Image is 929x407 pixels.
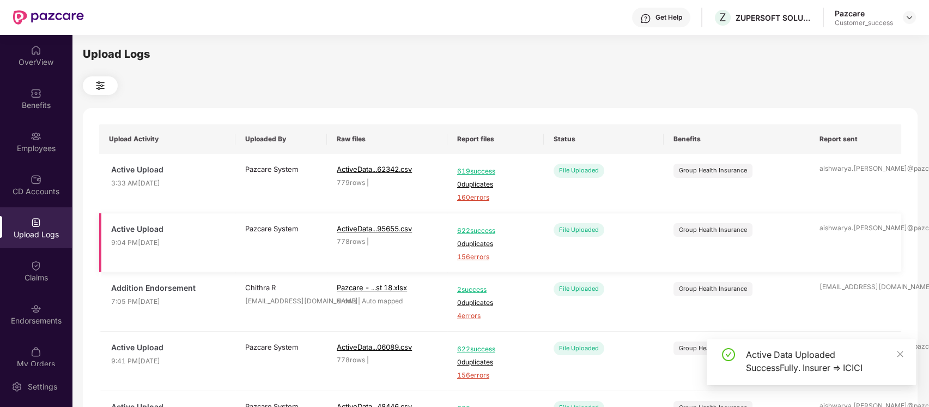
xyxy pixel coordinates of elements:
[337,224,412,233] span: ActiveData...95655.csv
[664,124,810,154] th: Benefits
[111,297,226,307] span: 7:05 PM[DATE]
[835,8,893,19] div: Pazcare
[679,344,747,353] div: Group Health Insurance
[447,124,544,154] th: Report files
[457,166,534,177] span: 619 success
[655,13,682,22] div: Get Help
[245,296,317,307] div: [EMAIL_ADDRESS][DOMAIN_NAME]
[245,282,317,293] div: Chithra R
[819,282,891,292] div: [EMAIL_ADDRESS][DOMAIN_NAME]
[819,164,891,174] div: aishwarya.[PERSON_NAME]@pazc
[457,239,534,249] span: 0 duplicates
[679,284,747,294] div: Group Health Insurance
[367,237,369,246] span: |
[554,282,604,296] div: File Uploaded
[337,297,356,305] span: 6 rows
[111,223,226,235] span: Active Upload
[337,178,365,187] span: 779 rows
[94,79,107,92] img: svg+xml;base64,PHN2ZyB4bWxucz0iaHR0cDovL3d3dy53My5vcmcvMjAwMC9zdmciIHdpZHRoPSIyNCIgaGVpZ2h0PSIyNC...
[736,13,812,23] div: ZUPERSOFT SOLUTIONS PRIVATE LIMITED
[31,260,41,271] img: svg+xml;base64,PHN2ZyBpZD0iQ2xhaW0iIHhtbG5zPSJodHRwOi8vd3d3LnczLm9yZy8yMDAwL3N2ZyIgd2lkdGg9IjIwIi...
[896,350,904,358] span: close
[235,124,327,154] th: Uploaded By
[337,356,365,364] span: 778 rows
[11,381,22,392] img: svg+xml;base64,PHN2ZyBpZD0iU2V0dGluZy0yMHgyMCIgeG1sbnM9Imh0dHA6Ly93d3cudzMub3JnLzIwMDAvc3ZnIiB3aW...
[31,303,41,314] img: svg+xml;base64,PHN2ZyBpZD0iRW5kb3JzZW1lbnRzIiB4bWxucz0iaHR0cDovL3d3dy53My5vcmcvMjAwMC9zdmciIHdpZH...
[31,88,41,99] img: svg+xml;base64,PHN2ZyBpZD0iQmVuZWZpdHMiIHhtbG5zPSJodHRwOi8vd3d3LnczLm9yZy8yMDAwL3N2ZyIgd2lkdGg9Ij...
[810,124,901,154] th: Report sent
[337,165,412,173] span: ActiveData...62342.csv
[111,282,226,294] span: Addition Endorsement
[722,348,735,361] span: check-circle
[337,283,407,292] span: Pazcare - ...st 18.xlsx
[457,285,534,295] span: 2 success
[746,348,903,374] div: Active Data Uploaded SuccessFully. Insurer => ICICI
[640,13,651,24] img: svg+xml;base64,PHN2ZyBpZD0iSGVscC0zMngzMiIgeG1sbnM9Imh0dHA6Ly93d3cudzMub3JnLzIwMDAvc3ZnIiB3aWR0aD...
[457,252,534,262] span: 156 errors
[835,19,893,27] div: Customer_success
[83,46,918,63] div: Upload Logs
[544,124,664,154] th: Status
[31,346,41,357] img: svg+xml;base64,PHN2ZyBpZD0iTXlfT3JkZXJzIiBkYXRhLW5hbWU9Ik15IE9yZGVycyIgeG1sbnM9Imh0dHA6Ly93d3cudz...
[31,174,41,185] img: svg+xml;base64,PHN2ZyBpZD0iQ0RfQWNjb3VudHMiIGRhdGEtbmFtZT0iQ0QgQWNjb3VudHMiIHhtbG5zPSJodHRwOi8vd3...
[358,297,360,305] span: |
[327,124,447,154] th: Raw files
[31,217,41,228] img: svg+xml;base64,PHN2ZyBpZD0iVXBsb2FkX0xvZ3MiIGRhdGEtbmFtZT0iVXBsb2FkIExvZ3MiIHhtbG5zPSJodHRwOi8vd3...
[337,237,365,246] span: 778 rows
[337,343,412,351] span: ActiveData...06089.csv
[245,342,317,352] div: Pazcare System
[554,342,604,355] div: File Uploaded
[457,370,534,381] span: 156 errors
[245,164,317,175] div: Pazcare System
[25,381,60,392] div: Settings
[111,342,226,354] span: Active Upload
[31,45,41,56] img: svg+xml;base64,PHN2ZyBpZD0iSG9tZSIgeG1sbnM9Imh0dHA6Ly93d3cudzMub3JnLzIwMDAvc3ZnIiB3aWR0aD0iMjAiIG...
[679,166,747,175] div: Group Health Insurance
[679,225,747,235] div: Group Health Insurance
[367,178,369,187] span: |
[13,10,84,25] img: New Pazcare Logo
[457,193,534,203] span: 160 errors
[31,131,41,142] img: svg+xml;base64,PHN2ZyBpZD0iRW1wbG95ZWVzIiB4bWxucz0iaHR0cDovL3d3dy53My5vcmcvMjAwMC9zdmciIHdpZHRoPS...
[457,298,534,308] span: 0 duplicates
[111,356,226,367] span: 9:41 PM[DATE]
[367,356,369,364] span: |
[554,223,604,237] div: File Uploaded
[457,344,534,355] span: 622 success
[554,164,604,177] div: File Uploaded
[457,226,534,236] span: 622 success
[457,179,534,190] span: 0 duplicates
[719,11,726,24] span: Z
[905,13,914,22] img: svg+xml;base64,PHN2ZyBpZD0iRHJvcGRvd24tMzJ4MzIiIHhtbG5zPSJodHRwOi8vd3d3LnczLm9yZy8yMDAwL3N2ZyIgd2...
[457,357,534,368] span: 0 duplicates
[111,238,226,248] span: 9:04 PM[DATE]
[362,297,403,305] span: Auto mapped
[111,164,226,176] span: Active Upload
[245,223,317,234] div: Pazcare System
[111,178,226,189] span: 3:33 AM[DATE]
[457,311,534,321] span: 4 errors
[819,223,891,234] div: aishwarya.[PERSON_NAME]@pazc
[99,124,235,154] th: Upload Activity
